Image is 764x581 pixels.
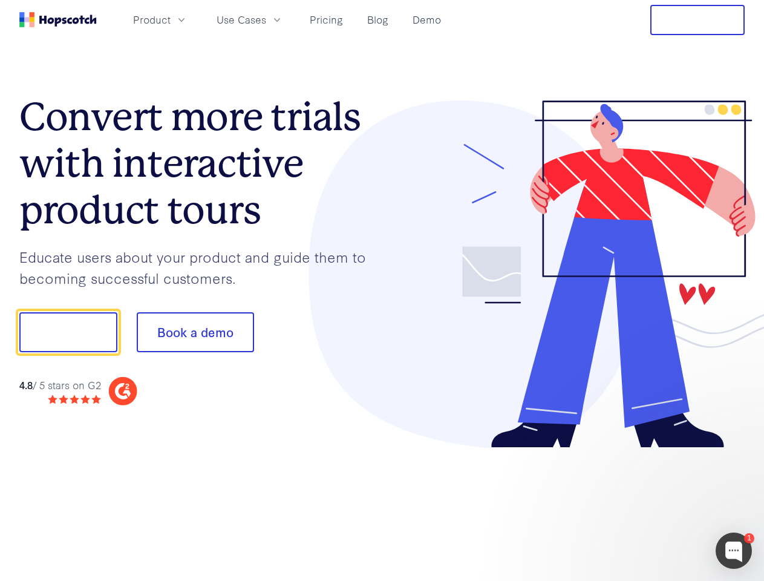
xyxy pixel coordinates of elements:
div: / 5 stars on G2 [19,378,101,393]
a: Home [19,12,97,27]
div: 1 [744,533,754,543]
a: Demo [408,10,446,30]
h1: Convert more trials with interactive product tours [19,94,382,233]
button: Product [126,10,195,30]
button: Free Trial [650,5,745,35]
button: Book a demo [137,312,254,352]
a: Pricing [305,10,348,30]
span: Product [133,12,171,27]
strong: 4.8 [19,378,33,392]
button: Use Cases [209,10,290,30]
a: Blog [362,10,393,30]
span: Use Cases [217,12,266,27]
p: Educate users about your product and guide them to becoming successful customers. [19,246,382,288]
button: Show me! [19,312,117,352]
